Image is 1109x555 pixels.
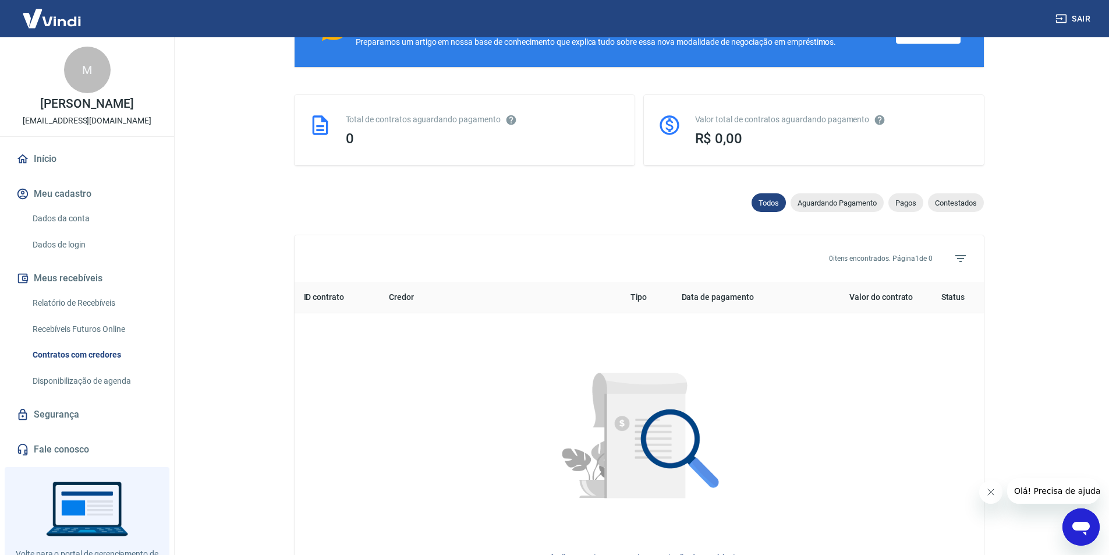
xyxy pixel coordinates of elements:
div: Total de contratos aguardando pagamento [346,114,621,126]
span: Todos [752,199,786,207]
svg: Esses contratos não se referem à Vindi, mas sim a outras instituições. [505,114,517,126]
span: Olá! Precisa de ajuda? [7,8,98,17]
span: Filtros [947,245,975,273]
img: Vindi [14,1,90,36]
th: Status [922,282,983,313]
img: Nenhum item encontrado [532,332,747,547]
div: Pagos [888,193,923,212]
div: Preparamos um artigo em nossa base de conhecimento que explica tudo sobre essa nova modalidade de... [356,36,837,48]
iframe: Fechar mensagem [979,480,1002,504]
div: M [64,47,111,93]
p: 0 itens encontrados. Página 1 de 0 [829,253,933,264]
a: Fale conosco [14,437,160,462]
a: Início [14,146,160,172]
th: Credor [380,282,621,313]
button: Meus recebíveis [14,266,160,291]
th: Tipo [621,282,672,313]
a: Contratos com credores [28,343,160,367]
a: Relatório de Recebíveis [28,291,160,315]
iframe: Botão para abrir a janela de mensagens [1062,508,1100,546]
a: Segurança [14,402,160,427]
span: Contestados [928,199,984,207]
th: ID contrato [295,282,380,313]
button: Sair [1053,8,1095,30]
span: Aguardando Pagamento [791,199,884,207]
div: Contestados [928,193,984,212]
div: Valor total de contratos aguardando pagamento [695,114,970,126]
div: Todos [752,193,786,212]
a: Recebíveis Futuros Online [28,317,160,341]
p: [PERSON_NAME] [40,98,133,110]
svg: O valor comprometido não se refere a pagamentos pendentes na Vindi e sim como garantia a outras i... [874,114,885,126]
div: 0 [346,130,621,147]
p: [EMAIL_ADDRESS][DOMAIN_NAME] [23,115,151,127]
span: R$ 0,00 [695,130,743,147]
a: Disponibilização de agenda [28,369,160,393]
div: Aguardando Pagamento [791,193,884,212]
iframe: Mensagem da empresa [1007,478,1100,504]
button: Meu cadastro [14,181,160,207]
a: Dados da conta [28,207,160,231]
th: Data de pagamento [672,282,804,313]
a: Dados de login [28,233,160,257]
th: Valor do contrato [803,282,922,313]
span: Pagos [888,199,923,207]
